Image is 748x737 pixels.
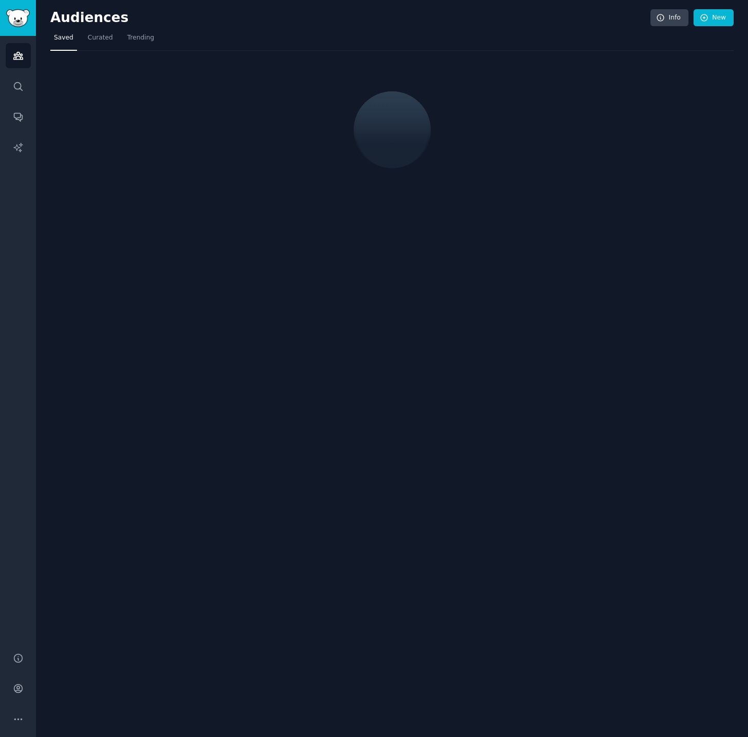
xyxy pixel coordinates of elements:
span: Curated [88,33,113,43]
span: Saved [54,33,73,43]
span: Trending [127,33,154,43]
a: Info [650,9,688,27]
h2: Audiences [50,10,650,26]
a: Trending [124,30,158,51]
a: Curated [84,30,117,51]
img: GummySearch logo [6,9,30,27]
a: New [694,9,734,27]
a: Saved [50,30,77,51]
